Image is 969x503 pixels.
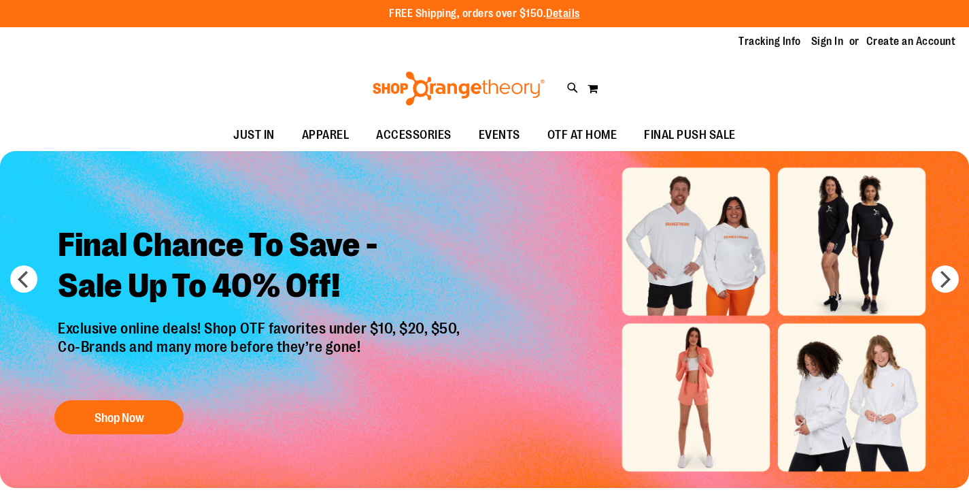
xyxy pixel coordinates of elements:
button: prev [10,265,37,293]
a: Final Chance To Save -Sale Up To 40% Off! Exclusive online deals! Shop OTF favorites under $10, $... [48,214,474,441]
span: JUST IN [233,120,275,150]
button: next [932,265,959,293]
a: FINAL PUSH SALE [630,120,749,151]
span: EVENTS [479,120,520,150]
a: Tracking Info [738,34,801,49]
button: Shop Now [54,400,184,434]
a: OTF AT HOME [534,120,631,151]
span: ACCESSORIES [376,120,452,150]
span: FINAL PUSH SALE [644,120,736,150]
span: APPAREL [302,120,350,150]
a: EVENTS [465,120,534,151]
p: FREE Shipping, orders over $150. [389,6,580,22]
img: Shop Orangetheory [371,71,547,106]
p: Exclusive online deals! Shop OTF favorites under $10, $20, $50, Co-Brands and many more before th... [48,320,474,387]
a: Create an Account [866,34,956,49]
a: Details [546,7,580,20]
a: APPAREL [288,120,363,151]
span: OTF AT HOME [547,120,617,150]
a: Sign In [811,34,844,49]
a: ACCESSORIES [362,120,465,151]
a: JUST IN [220,120,288,151]
h2: Final Chance To Save - Sale Up To 40% Off! [48,214,474,320]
